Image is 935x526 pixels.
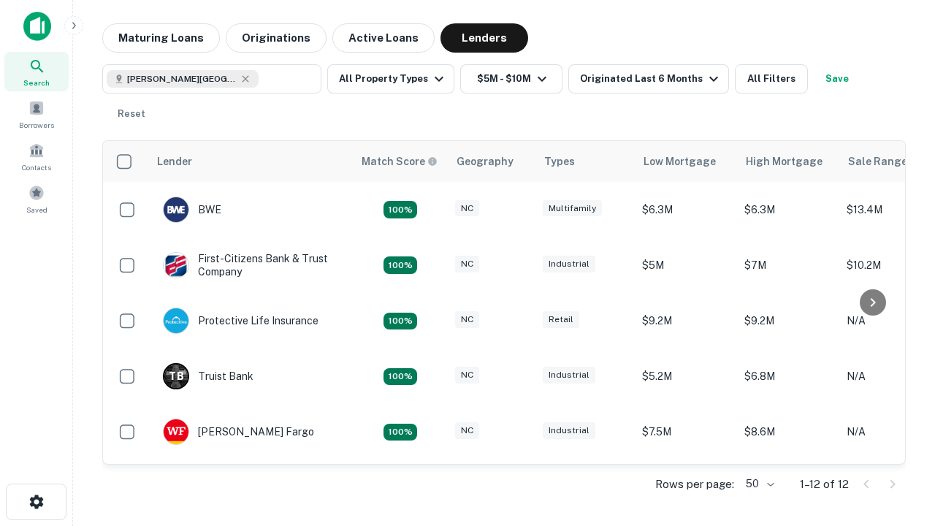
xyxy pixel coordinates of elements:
th: Types [535,141,635,182]
img: picture [164,419,188,444]
td: $6.8M [737,348,839,404]
div: Matching Properties: 3, hasApolloMatch: undefined [383,368,417,386]
button: Originations [226,23,327,53]
td: $7.5M [635,404,737,460]
td: $7M [737,237,839,293]
div: 50 [740,473,776,495]
div: Protective Life Insurance [163,308,318,334]
div: Matching Properties: 2, hasApolloMatch: undefined [383,424,417,441]
p: 1–12 of 12 [800,476,849,493]
button: Active Loans [332,23,435,53]
div: Truist Bank [163,363,253,389]
div: Retail [543,311,579,328]
td: $8.8M [737,460,839,515]
img: picture [164,253,188,278]
div: Industrial [543,367,595,384]
button: Maturing Loans [102,23,220,53]
div: NC [455,200,479,217]
a: Search [4,52,69,91]
th: High Mortgage [737,141,839,182]
div: NC [455,367,479,384]
div: Matching Properties: 2, hasApolloMatch: undefined [383,201,417,218]
button: Originated Last 6 Months [568,64,729,94]
button: Lenders [440,23,528,53]
p: Rows per page: [655,476,734,493]
div: NC [455,311,479,328]
button: All Property Types [327,64,454,94]
td: $8.6M [737,404,839,460]
td: $9.2M [635,293,737,348]
td: $5.2M [635,348,737,404]
div: First-citizens Bank & Trust Company [163,252,338,278]
button: Reset [108,99,155,129]
td: $8.8M [635,460,737,515]
span: Contacts [22,161,51,173]
div: Matching Properties: 2, hasApolloMatch: undefined [383,256,417,274]
span: Search [23,77,50,88]
button: All Filters [735,64,808,94]
div: Originated Last 6 Months [580,70,722,88]
th: Low Mortgage [635,141,737,182]
img: capitalize-icon.png [23,12,51,41]
div: Types [544,153,575,170]
div: [PERSON_NAME] Fargo [163,419,314,445]
div: Multifamily [543,200,602,217]
div: Low Mortgage [644,153,716,170]
div: Lender [157,153,192,170]
div: BWE [163,197,221,223]
td: $6.3M [635,182,737,237]
th: Geography [448,141,535,182]
div: NC [455,422,479,439]
div: Industrial [543,422,595,439]
div: Matching Properties: 2, hasApolloMatch: undefined [383,313,417,330]
a: Contacts [4,137,69,176]
div: Industrial [543,256,595,272]
a: Saved [4,179,69,218]
div: NC [455,256,479,272]
div: High Mortgage [746,153,823,170]
p: T B [169,369,183,384]
h6: Match Score [362,153,435,169]
div: Sale Range [848,153,907,170]
span: Borrowers [19,119,54,131]
img: picture [164,197,188,222]
button: $5M - $10M [460,64,562,94]
td: $6.3M [737,182,839,237]
a: Borrowers [4,94,69,134]
iframe: Chat Widget [862,409,935,479]
td: $5M [635,237,737,293]
img: picture [164,308,188,333]
span: Saved [26,204,47,216]
th: Capitalize uses an advanced AI algorithm to match your search with the best lender. The match sco... [353,141,448,182]
th: Lender [148,141,353,182]
div: Geography [457,153,514,170]
span: [PERSON_NAME][GEOGRAPHIC_DATA], [GEOGRAPHIC_DATA] [127,72,237,85]
div: Capitalize uses an advanced AI algorithm to match your search with the best lender. The match sco... [362,153,438,169]
td: $9.2M [737,293,839,348]
button: Save your search to get updates of matches that match your search criteria. [814,64,860,94]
